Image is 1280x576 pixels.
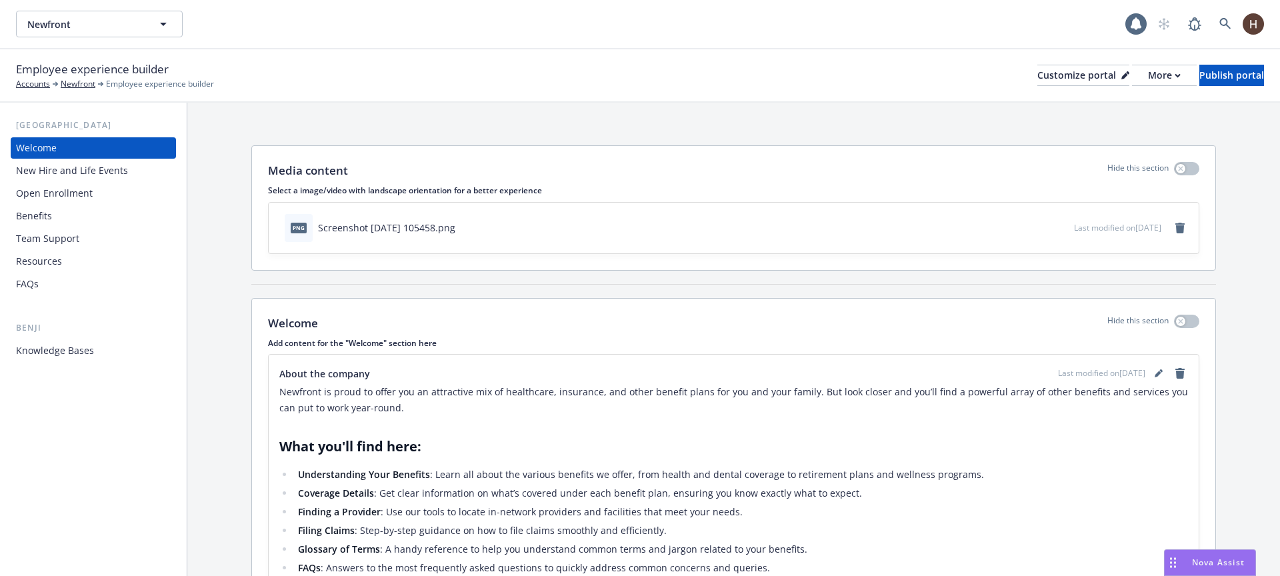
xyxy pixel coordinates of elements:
strong: Finding a Provider [298,505,381,518]
a: Resources [11,251,176,272]
span: Employee experience builder [106,78,214,90]
a: FAQs [11,273,176,295]
a: Knowledge Bases [11,340,176,361]
div: Resources [16,251,62,272]
button: Publish portal [1199,65,1264,86]
span: About the company [279,367,370,381]
a: Search [1212,11,1239,37]
div: Publish portal [1199,65,1264,85]
span: Nova Assist [1192,557,1245,568]
li: : Step-by-step guidance on how to file claims smoothly and efficiently. [294,523,1188,539]
button: Newfront [16,11,183,37]
div: Benji [11,321,176,335]
li: : Answers to the most frequently asked questions to quickly address common concerns and queries. [294,560,1188,576]
div: FAQs [16,273,39,295]
li: : Get clear information on what’s covered under each benefit plan, ensuring you know exactly what... [294,485,1188,501]
div: Team Support [16,228,79,249]
p: Hide this section [1107,162,1169,179]
a: Accounts [16,78,50,90]
span: png [291,223,307,233]
h2: What you'll find here: [279,437,1188,456]
a: remove [1172,365,1188,381]
p: Add content for the "Welcome" section here [268,337,1199,349]
div: Screenshot [DATE] 105458.png [318,221,455,235]
strong: Understanding Your Benefits [298,468,430,481]
strong: Filing Claims [298,524,355,537]
button: download file [1035,221,1046,235]
img: photo [1243,13,1264,35]
a: remove [1172,220,1188,236]
p: Welcome [268,315,318,332]
a: Start snowing [1151,11,1177,37]
span: Last modified on [DATE] [1074,222,1161,233]
strong: FAQs [298,561,321,574]
p: Hide this section [1107,315,1169,332]
div: Open Enrollment [16,183,93,204]
a: Report a Bug [1181,11,1208,37]
span: Employee experience builder [16,61,169,78]
a: New Hire and Life Events [11,160,176,181]
div: Benefits [16,205,52,227]
p: Newfront is proud to offer you an attractive mix of healthcare, insurance, and other benefit plan... [279,384,1188,416]
li: : Learn all about the various benefits we offer, from health and dental coverage to retirement pl... [294,467,1188,483]
li: : Use our tools to locate in-network providers and facilities that meet your needs. [294,504,1188,520]
li: : A handy reference to help you understand common terms and jargon related to your benefits. [294,541,1188,557]
div: [GEOGRAPHIC_DATA] [11,119,176,132]
a: Team Support [11,228,176,249]
div: Welcome [16,137,57,159]
button: Nova Assist [1164,549,1256,576]
strong: Coverage Details [298,487,374,499]
button: preview file [1057,221,1069,235]
p: Select a image/video with landscape orientation for a better experience [268,185,1199,196]
a: Open Enrollment [11,183,176,204]
a: Benefits [11,205,176,227]
a: editPencil [1151,365,1167,381]
strong: Glossary of Terms [298,543,380,555]
div: Drag to move [1165,550,1181,575]
button: Customize portal [1037,65,1129,86]
p: Media content [268,162,348,179]
div: Customize portal [1037,65,1129,85]
span: Last modified on [DATE] [1058,367,1145,379]
span: Newfront [27,17,143,31]
button: More [1132,65,1197,86]
div: Knowledge Bases [16,340,94,361]
a: Newfront [61,78,95,90]
a: Welcome [11,137,176,159]
div: More [1148,65,1181,85]
div: New Hire and Life Events [16,160,128,181]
